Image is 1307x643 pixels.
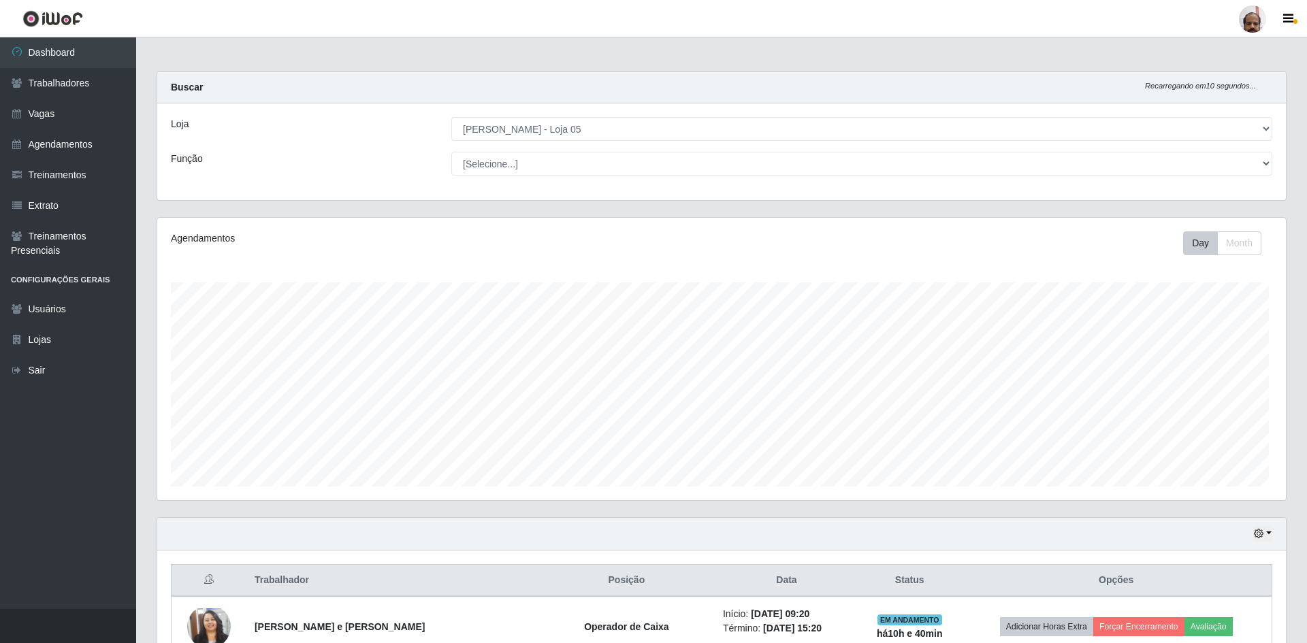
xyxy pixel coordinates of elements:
[1183,231,1261,255] div: First group
[751,608,809,619] time: [DATE] 09:20
[858,565,961,597] th: Status
[877,628,943,639] strong: há 10 h e 40 min
[1184,617,1233,636] button: Avaliação
[1000,617,1093,636] button: Adicionar Horas Extra
[1183,231,1272,255] div: Toolbar with button groups
[171,117,189,131] label: Loja
[171,231,618,246] div: Agendamentos
[1217,231,1261,255] button: Month
[723,621,850,636] li: Término:
[1093,617,1184,636] button: Forçar Encerramento
[22,10,83,27] img: CoreUI Logo
[171,152,203,166] label: Função
[171,82,203,93] strong: Buscar
[538,565,715,597] th: Posição
[584,621,669,632] strong: Operador de Caixa
[1183,231,1218,255] button: Day
[877,614,942,625] span: EM ANDAMENTO
[723,607,850,621] li: Início:
[255,621,425,632] strong: [PERSON_NAME] e [PERSON_NAME]
[246,565,538,597] th: Trabalhador
[961,565,1272,597] th: Opções
[715,565,858,597] th: Data
[763,623,822,633] time: [DATE] 15:20
[1145,82,1256,90] i: Recarregando em 10 segundos...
